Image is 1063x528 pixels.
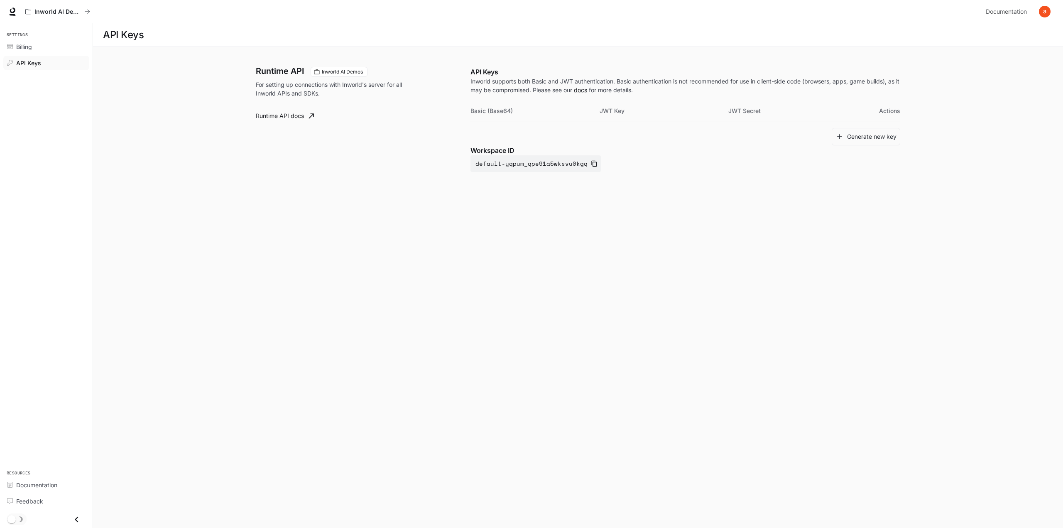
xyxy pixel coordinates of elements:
[16,497,43,506] span: Feedback
[3,56,89,70] a: API Keys
[16,42,32,51] span: Billing
[7,514,16,523] span: Dark mode toggle
[470,155,601,172] button: default-yqpum_qpe91a5wksvu0kgq
[252,108,317,124] a: Runtime API docs
[1036,3,1053,20] button: User avatar
[256,80,412,98] p: For setting up connections with Inworld's server for all Inworld APIs and SDKs.
[1039,6,1051,17] img: User avatar
[470,77,900,94] p: Inworld supports both Basic and JWT authentication. Basic authentication is not recommended for u...
[67,511,86,528] button: Close drawer
[832,128,900,146] button: Generate new key
[318,68,366,76] span: Inworld AI Demos
[857,101,900,121] th: Actions
[470,101,599,121] th: Basic (Base64)
[311,67,367,77] div: These keys will apply to your current workspace only
[3,39,89,54] a: Billing
[574,86,587,93] a: docs
[103,27,144,43] h1: API Keys
[34,8,81,15] p: Inworld AI Demos
[22,3,94,20] button: All workspaces
[600,101,728,121] th: JWT Key
[3,494,89,508] a: Feedback
[16,481,57,489] span: Documentation
[3,478,89,492] a: Documentation
[728,101,857,121] th: JWT Secret
[982,3,1033,20] a: Documentation
[986,7,1027,17] span: Documentation
[470,67,900,77] p: API Keys
[16,59,41,67] span: API Keys
[256,67,304,75] h3: Runtime API
[470,145,900,155] p: Workspace ID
